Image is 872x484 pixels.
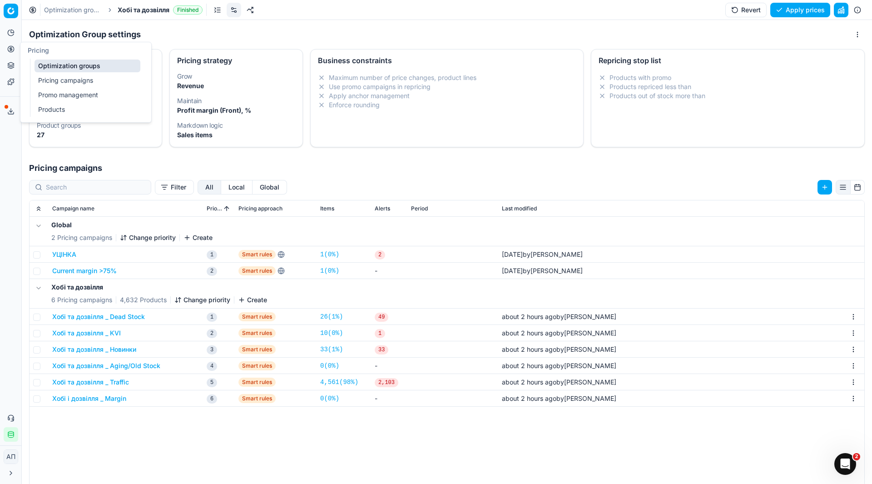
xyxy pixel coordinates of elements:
[52,250,76,259] button: УЦІНКА
[35,74,140,87] a: Pricing campaigns
[51,233,112,242] span: 2 Pricing campaigns
[502,313,556,320] span: about 2 hours ago
[118,5,169,15] span: Хобі та дозвілля
[375,329,385,338] span: 1
[318,73,576,82] li: Maximum number of price changes, product lines
[51,295,112,304] span: 6 Pricing campaigns
[375,345,388,354] span: 33
[207,362,217,371] span: 4
[207,313,217,322] span: 1
[318,100,576,110] li: Enforce rounding
[177,82,204,90] strong: Revenue
[207,205,222,212] span: Priority
[320,329,343,338] a: 10(0%)
[44,5,203,15] nav: breadcrumb
[207,267,217,276] span: 2
[853,453,860,460] span: 2
[222,204,231,213] button: Sorted by Priority ascending
[318,57,576,64] div: Business constraints
[177,57,295,64] div: Pricing strategy
[238,205,282,212] span: Pricing approach
[52,361,160,370] button: Хобі та дозвілля _ Aging/Old Stock
[502,329,616,338] div: by [PERSON_NAME]
[52,345,136,354] button: Хобі та дозвілля _ Новинки
[177,98,295,104] dt: Maintain
[318,91,576,100] li: Apply anchor management
[221,180,253,195] button: local
[155,180,194,195] button: Filter
[120,233,176,242] button: Change priority
[44,5,102,15] a: Optimization groups
[207,378,217,387] span: 5
[253,180,287,195] button: global
[770,3,830,17] button: Apply prices
[502,345,616,354] div: by [PERSON_NAME]
[599,73,857,82] li: Products with promo
[375,250,385,259] span: 2
[502,267,523,274] span: [DATE]
[177,73,295,80] dt: Grow
[51,220,213,230] h5: Global
[238,378,276,387] span: Smart rules
[118,5,203,15] span: Хобі та дозвілляFinished
[37,131,45,139] strong: 27
[183,233,213,242] button: Create
[502,378,556,386] span: about 2 hours ago
[207,345,217,354] span: 3
[52,329,121,338] button: Хобі та дозвілля _ KVI
[238,250,276,259] span: Smart rules
[177,131,213,139] strong: Sales items
[371,263,407,279] td: -
[502,378,616,387] div: by [PERSON_NAME]
[33,203,44,214] button: Expand all
[411,205,428,212] span: Period
[502,250,523,258] span: [DATE]
[375,378,398,387] span: 2,103
[320,250,339,259] a: 1(0%)
[502,362,556,369] span: about 2 hours ago
[599,57,857,64] div: Repricing stop list
[320,378,358,387] a: 4,561(98%)
[502,394,616,403] div: by [PERSON_NAME]
[207,250,217,259] span: 1
[52,394,126,403] button: Хобі і дозвілля _ Margin
[207,329,217,338] span: 2
[52,266,117,275] button: Current margin >75%
[28,46,49,54] span: Pricing
[502,205,537,212] span: Last modified
[238,329,276,338] span: Smart rules
[207,394,217,404] span: 6
[35,60,140,72] a: Optimization groups
[238,266,276,275] span: Smart rules
[4,450,18,464] span: АП
[320,345,343,354] a: 33(1%)
[174,295,230,304] button: Change priority
[320,394,339,403] a: 0(0%)
[238,312,276,321] span: Smart rules
[177,122,295,129] dt: Markdown logic
[318,82,576,91] li: Use promo campaigns in repricing
[238,394,276,403] span: Smart rules
[375,313,388,322] span: 49
[173,5,203,15] span: Finished
[320,361,339,370] a: 0(0%)
[599,91,857,100] li: Products out of stock more than
[52,312,145,321] button: Хобі та дозвілля _ Dead Stock
[502,266,583,275] div: by [PERSON_NAME]
[177,106,251,114] strong: Profit margin (Front), %
[320,266,339,275] a: 1(0%)
[35,89,140,101] a: Promo management
[29,28,141,41] h1: Optimization Group settings
[320,205,334,212] span: Items
[502,329,556,337] span: about 2 hours ago
[52,205,94,212] span: Campaign name
[4,449,18,464] button: АП
[502,312,616,321] div: by [PERSON_NAME]
[51,283,267,292] h5: Хобі та дозвілля
[46,183,145,192] input: Search
[22,162,872,175] h1: Pricing campaigns
[599,82,857,91] li: Products repriced less than
[502,345,556,353] span: about 2 hours ago
[725,3,767,17] button: Revert
[371,390,407,407] td: -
